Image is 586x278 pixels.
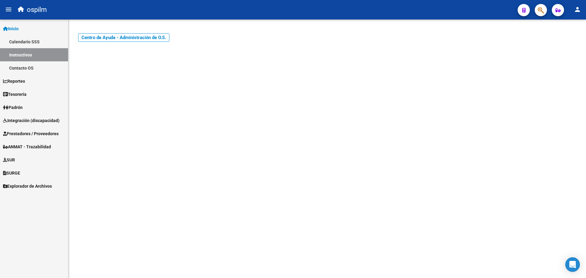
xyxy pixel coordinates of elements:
[3,25,19,32] span: Inicio
[3,91,27,98] span: Tesorería
[3,183,52,190] span: Explorador de Archivos
[3,157,15,163] span: SUR
[3,130,59,137] span: Prestadores / Proveedores
[3,78,25,85] span: Reportes
[5,6,12,13] mat-icon: menu
[565,257,580,272] div: Open Intercom Messenger
[3,143,51,150] span: ANMAT - Trazabilidad
[3,170,20,176] span: SURGE
[574,6,581,13] mat-icon: person
[27,3,47,16] span: ospilm
[3,117,60,124] span: Integración (discapacidad)
[3,104,23,111] span: Padrón
[78,33,169,42] a: Centro de Ayuda - Administración de O.S.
